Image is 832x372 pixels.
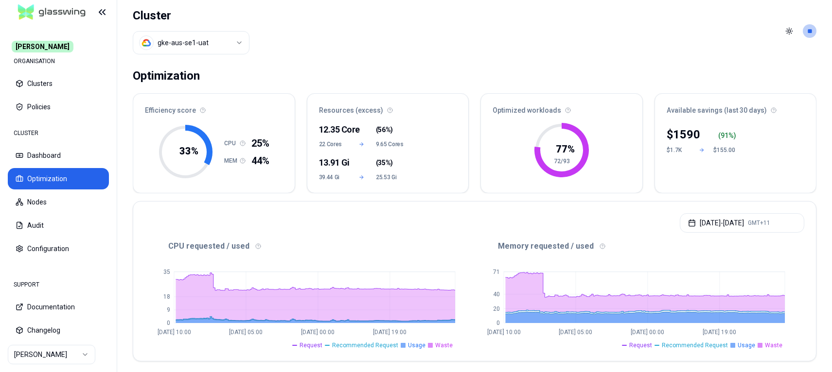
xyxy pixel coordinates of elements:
[765,341,782,349] span: Waste
[373,329,407,336] tspan: [DATE] 19:00
[12,41,73,52] span: [PERSON_NAME]
[721,131,728,140] p: 91
[8,215,109,236] button: Audit
[8,145,109,166] button: Dashboard
[163,269,170,275] tspan: 35
[673,127,700,142] p: 1590
[667,127,700,142] div: $
[703,329,736,336] tspan: [DATE] 19:00
[655,94,816,121] div: Available savings (last 30 days)
[493,291,500,298] tspan: 40
[376,158,393,168] span: ( )
[8,168,109,189] button: Optimization
[408,341,425,349] span: Usage
[493,269,500,275] tspan: 71
[748,219,770,227] span: GMT+11
[8,96,109,118] button: Policies
[319,123,348,136] div: 12.35 Core
[224,139,240,147] h1: CPU
[376,140,405,148] span: 9.65 Cores
[251,136,269,150] span: 25%
[300,341,322,349] span: Request
[332,341,398,349] span: Recommended Request
[475,240,804,252] div: Memory requested / used
[559,329,592,336] tspan: [DATE] 05:00
[667,146,690,154] div: $1.7K
[8,51,109,71] div: ORGANISATION
[713,146,737,154] div: $155.00
[8,275,109,294] div: SUPPORT
[553,158,569,165] tspan: 72/93
[496,320,500,326] tspan: 0
[251,154,269,168] span: 44%
[376,125,393,135] span: ( )
[738,341,755,349] span: Usage
[8,320,109,341] button: Changelog
[481,94,642,121] div: Optimized workloads
[301,329,335,336] tspan: [DATE] 00:00
[163,293,170,300] tspan: 18
[158,329,191,336] tspan: [DATE] 10:00
[8,73,109,94] button: Clusters
[680,213,804,233] button: [DATE]-[DATE]GMT+11
[307,94,469,121] div: Resources (excess)
[167,306,170,313] tspan: 9
[378,125,390,135] span: 56%
[662,341,728,349] span: Recommended Request
[133,66,200,85] div: Optimization
[8,123,109,143] div: CLUSTER
[487,329,521,336] tspan: [DATE] 10:00
[629,341,652,349] span: Request
[718,131,737,140] div: ( %)
[167,320,170,326] tspan: 0
[493,305,500,312] tspan: 20
[8,238,109,259] button: Configuration
[145,240,475,252] div: CPU requested / used
[376,173,405,181] span: 25.53 Gi
[158,38,209,48] div: gke-aus-se1-uat
[14,1,89,24] img: GlassWing
[319,156,348,169] div: 13.91 Gi
[133,8,249,23] h1: Cluster
[435,341,453,349] span: Waste
[179,145,198,157] tspan: 33 %
[319,140,348,148] span: 22 Cores
[555,143,574,155] tspan: 77 %
[319,173,348,181] span: 39.44 Gi
[224,157,240,165] h1: MEM
[133,31,249,54] button: Select a value
[142,38,151,48] img: gcp
[631,329,664,336] tspan: [DATE] 00:00
[8,296,109,318] button: Documentation
[229,329,263,336] tspan: [DATE] 05:00
[378,158,390,168] span: 35%
[133,94,295,121] div: Efficiency score
[8,191,109,213] button: Nodes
